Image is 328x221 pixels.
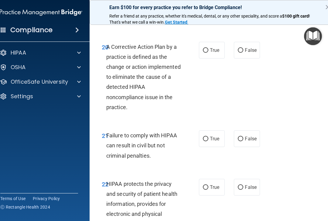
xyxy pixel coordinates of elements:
span: True [210,47,219,53]
p: OfficeSafe University [11,78,68,85]
p: Settings [11,93,33,100]
span: 22 [102,181,108,188]
span: False [245,184,257,190]
p: HIPAA [11,49,26,56]
a: Terms of Use [0,196,26,202]
strong: $100 gift card [282,14,309,18]
span: 20 [102,44,108,51]
strong: Get Started [165,20,187,25]
input: True [203,48,208,53]
span: Failure to comply with HIPAA can result in civil but not criminal penalties. [106,132,177,159]
span: Refer a friend at any practice, whether it's medical, dental, or any other speciality, and score a [109,14,282,18]
input: True [203,137,208,141]
p: OSHA [11,64,26,71]
a: Privacy Policy [33,196,60,202]
span: A Corrective Action Plan by a practice is defined as the change or action implemented to eliminat... [106,44,181,110]
span: True [210,184,219,190]
input: False [238,48,243,53]
input: False [238,185,243,190]
span: Ⓒ Rectangle Health 2024 [0,204,50,210]
h4: Compliance [10,26,53,34]
button: Open Resource Center [304,27,322,45]
span: True [210,136,219,142]
a: Get Started [165,20,188,25]
span: False [245,136,257,142]
span: ! That's what we call a win-win. [109,14,311,25]
input: False [238,137,243,141]
span: 21 [102,132,108,139]
span: False [245,47,257,53]
p: Earn $100 for every practice you refer to Bridge Compliance! [109,5,316,10]
input: True [203,185,208,190]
